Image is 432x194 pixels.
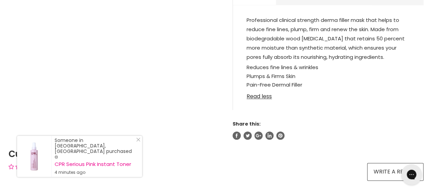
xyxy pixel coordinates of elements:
[136,138,140,142] svg: Close Icon
[247,72,410,81] li: Plumps & Firms Skin
[233,121,423,139] aside: Share this:
[55,138,135,175] div: Someone in [GEOGRAPHIC_DATA], [GEOGRAPHIC_DATA] purchased a
[17,136,51,177] a: Visit product page
[247,80,410,89] li: Pain-Free Dermal Filler
[9,163,41,171] div: Average rating is 0.00 stars
[9,148,423,160] h2: Customer Reviews
[134,138,140,144] a: Close Notification
[367,163,423,181] a: Write a review
[247,15,410,63] p: Professional clinical strength derma filler mask that helps to reduce fine lines, plump, firm and...
[398,162,425,187] iframe: Gorgias live chat messenger
[55,170,135,175] small: 4 minutes ago
[247,63,410,72] li: Reduces fine lines & wrinkles
[247,89,410,100] a: Read less
[233,120,261,127] span: Share this:
[55,161,135,167] a: CPR Serious Pink Instant Toner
